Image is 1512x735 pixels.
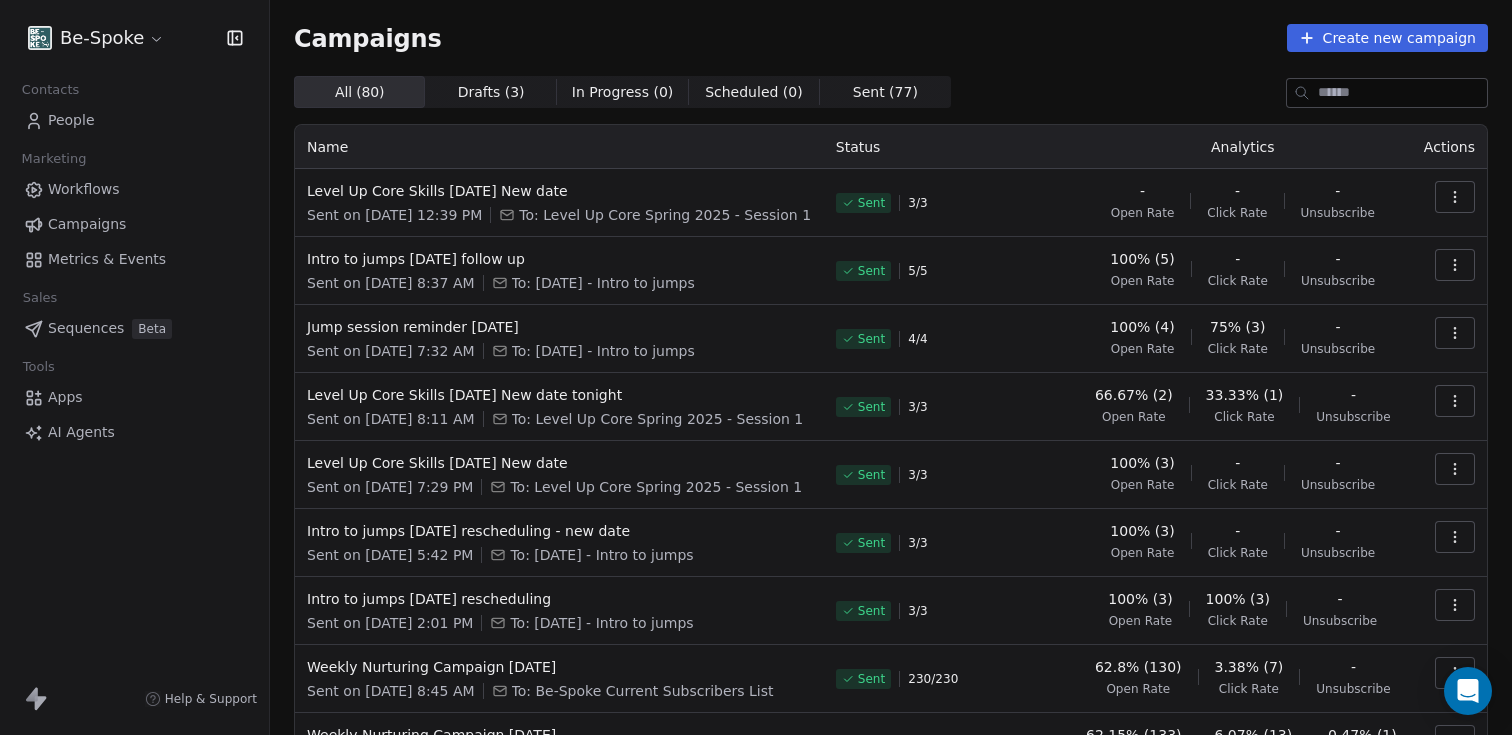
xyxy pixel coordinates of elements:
span: To: October 25 - Intro to jumps [512,273,695,293]
span: To: Level Up Core Spring 2025 - Session 1 [510,477,802,497]
span: Scheduled ( 0 ) [705,82,803,103]
span: - [1235,181,1240,201]
span: Sent on [DATE] 7:29 PM [307,477,473,497]
a: People [16,104,253,137]
span: Unsubscribe [1301,341,1375,357]
a: Help & Support [145,691,257,707]
a: AI Agents [16,416,253,449]
span: 3.38% (7) [1215,657,1284,677]
span: Open Rate [1111,341,1175,357]
span: 3 / 3 [908,195,927,211]
span: - [1336,521,1341,541]
span: Open Rate [1102,409,1166,425]
span: To: October 25 - Intro to jumps [512,341,695,361]
span: Tools [14,352,63,382]
span: 62.8% (130) [1095,657,1182,677]
th: Status [824,125,1074,169]
span: - [1336,249,1341,269]
span: Sent [858,399,885,415]
a: Apps [16,381,253,414]
a: Campaigns [16,208,253,241]
span: Sent [858,331,885,347]
span: Sent [858,467,885,483]
span: Sent [858,671,885,687]
span: 3 / 3 [908,603,927,619]
button: Create new campaign [1287,24,1488,52]
span: Marketing [13,144,95,174]
span: People [48,110,95,131]
span: Workflows [48,179,120,200]
span: In Progress ( 0 ) [572,82,674,103]
span: Weekly Nurturing Campaign [DATE] [307,657,812,677]
span: To: Be-Spoke Current Subscribers List [512,681,774,701]
span: Sent [858,603,885,619]
span: Open Rate [1106,681,1170,697]
span: Campaigns [294,24,442,52]
span: Click Rate [1219,681,1279,697]
span: - [1235,249,1240,269]
span: Sent [858,263,885,279]
span: 100% (3) [1110,521,1174,541]
span: Sent [858,535,885,551]
span: 100% (4) [1110,317,1174,337]
span: Level Up Core Skills [DATE] New date tonight [307,385,812,405]
span: Click Rate [1208,477,1268,493]
img: Facebook%20profile%20picture.png [28,26,52,50]
span: Click Rate [1214,409,1274,425]
span: To: October 25 - Intro to jumps [510,613,693,633]
span: Metrics & Events [48,249,166,270]
span: Level Up Core Skills [DATE] New date [307,453,812,473]
span: Sales [14,283,66,313]
span: Be-Spoke [60,25,144,51]
span: 100% (3) [1108,589,1172,609]
span: Intro to jumps [DATE] follow up [307,249,812,269]
span: Click Rate [1208,613,1268,629]
th: Actions [1412,125,1487,169]
span: Sent ( 77 ) [853,82,918,103]
span: Click Rate [1207,205,1267,221]
span: 3 / 3 [908,399,927,415]
span: Sent on [DATE] 5:42 PM [307,545,473,565]
a: SequencesBeta [16,312,253,345]
span: Unsubscribe [1316,681,1390,697]
span: 3 / 3 [908,535,927,551]
span: To: Level Up Core Spring 2025 - Session 1 [512,409,804,429]
span: To: October 25 - Intro to jumps [510,545,693,565]
span: Click Rate [1208,341,1268,357]
span: Sent on [DATE] 2:01 PM [307,613,473,633]
span: Unsubscribe [1303,613,1377,629]
span: Click Rate [1208,273,1268,289]
span: Help & Support [165,691,257,707]
span: 100% (3) [1110,453,1174,473]
span: Unsubscribe [1301,205,1375,221]
span: Unsubscribe [1301,545,1375,561]
span: - [1140,181,1145,201]
span: Sent on [DATE] 8:37 AM [307,273,475,293]
th: Name [295,125,824,169]
span: - [1235,453,1240,473]
th: Analytics [1074,125,1412,169]
span: Sequences [48,318,124,339]
span: Unsubscribe [1301,477,1375,493]
span: - [1235,521,1240,541]
span: - [1338,589,1343,609]
span: Open Rate [1111,477,1175,493]
span: Open Rate [1111,205,1175,221]
span: AI Agents [48,422,115,443]
span: Campaigns [48,214,126,235]
button: Be-Spoke [24,21,169,55]
span: 100% (3) [1206,589,1270,609]
span: 100% (5) [1110,249,1174,269]
span: Sent on [DATE] 8:11 AM [307,409,475,429]
span: To: Level Up Core Spring 2025 - Session 1 [519,205,811,225]
a: Metrics & Events [16,243,253,276]
span: Sent on [DATE] 12:39 PM [307,205,482,225]
span: - [1335,181,1340,201]
span: Intro to jumps [DATE] rescheduling [307,589,812,609]
span: Unsubscribe [1316,409,1390,425]
span: 5 / 5 [908,263,927,279]
span: - [1336,317,1341,337]
span: Open Rate [1109,613,1173,629]
span: Drafts ( 3 ) [458,82,525,103]
span: Open Rate [1111,545,1175,561]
